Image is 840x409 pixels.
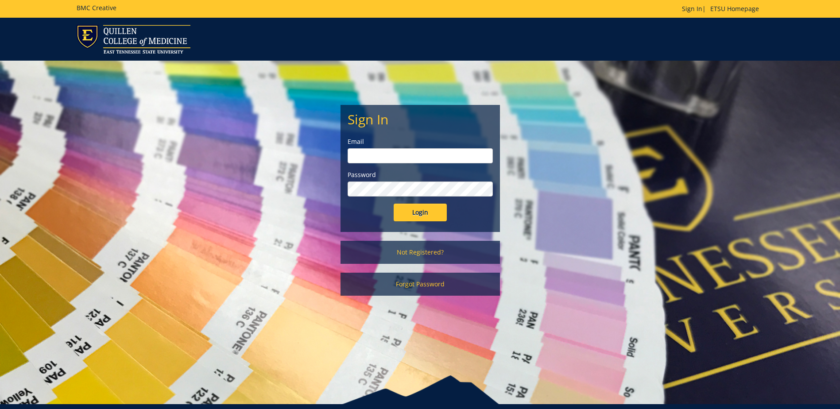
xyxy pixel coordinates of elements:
[706,4,763,13] a: ETSU Homepage
[77,4,116,11] h5: BMC Creative
[341,241,500,264] a: Not Registered?
[682,4,702,13] a: Sign In
[341,273,500,296] a: Forgot Password
[682,4,763,13] p: |
[77,25,190,54] img: ETSU logo
[348,170,493,179] label: Password
[348,137,493,146] label: Email
[348,112,493,127] h2: Sign In
[394,204,447,221] input: Login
